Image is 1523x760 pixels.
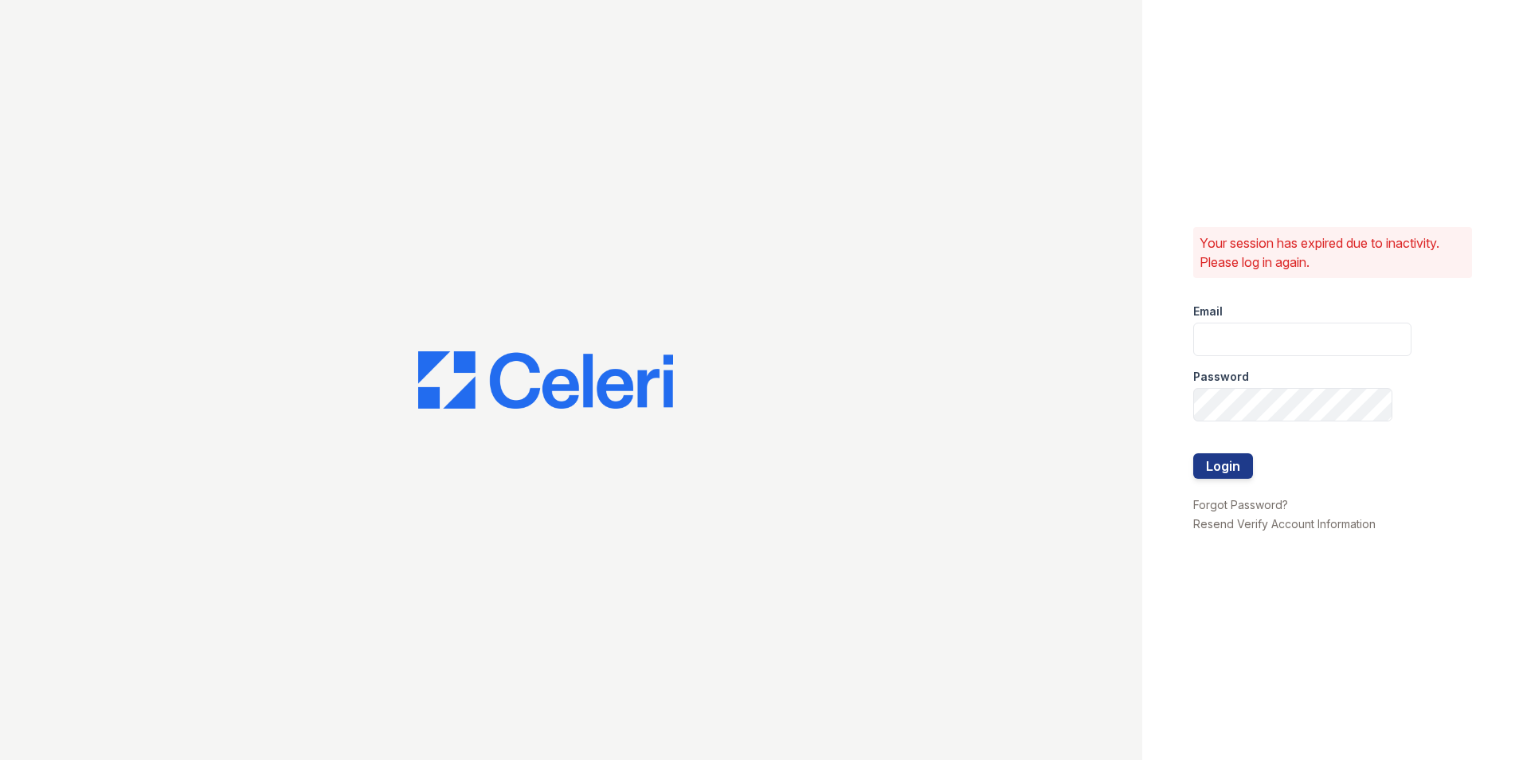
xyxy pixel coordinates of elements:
[1193,453,1253,479] button: Login
[1193,517,1376,531] a: Resend Verify Account Information
[1193,304,1223,319] label: Email
[1193,498,1288,511] a: Forgot Password?
[1193,369,1249,385] label: Password
[1200,233,1466,272] p: Your session has expired due to inactivity. Please log in again.
[418,351,673,409] img: CE_Logo_Blue-a8612792a0a2168367f1c8372b55b34899dd931a85d93a1a3d3e32e68fde9ad4.png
